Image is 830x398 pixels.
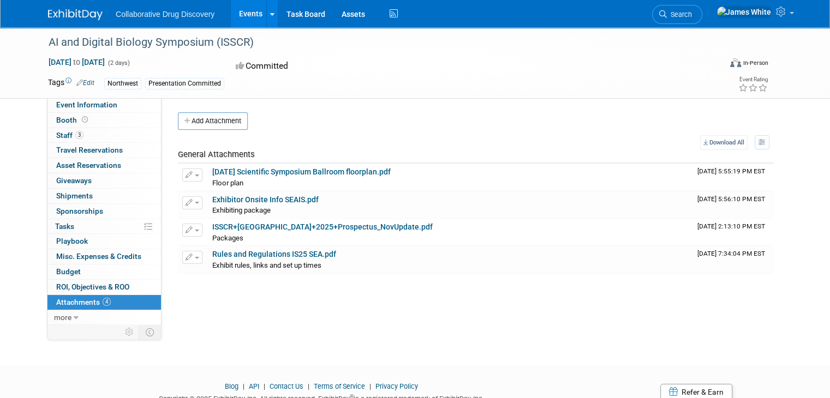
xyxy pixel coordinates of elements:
a: Edit [76,79,94,87]
span: Misc. Expenses & Credits [56,252,141,261]
a: Asset Reservations [47,158,161,173]
span: Upload Timestamp [697,250,765,257]
img: James White [716,6,772,18]
a: Attachments4 [47,295,161,310]
span: [DATE] [DATE] [48,57,105,67]
div: Presentation Committed [145,78,224,89]
span: Exhibiting package [212,206,271,214]
span: Exhibit rules, links and set up times [212,261,321,269]
a: Tasks [47,219,161,234]
button: Add Attachment [178,112,248,130]
span: Tasks [55,222,74,231]
span: Shipments [56,191,93,200]
td: Tags [48,77,94,89]
a: [DATE] Scientific Symposium Ballroom floorplan.pdf [212,167,391,176]
td: Upload Timestamp [693,246,774,273]
a: Budget [47,264,161,279]
span: Travel Reservations [56,146,123,154]
span: 3 [75,131,83,139]
div: Committed [232,57,462,76]
span: Playbook [56,237,88,245]
a: Sponsorships [47,204,161,219]
span: Upload Timestamp [697,222,765,230]
a: Rules and Regulations IS25 SEA.pdf [212,250,336,258]
a: ROI, Objectives & ROO [47,280,161,294]
td: Upload Timestamp [693,191,774,219]
span: Upload Timestamp [697,195,765,203]
a: more [47,310,161,325]
td: Upload Timestamp [693,219,774,246]
span: 4 [103,298,111,306]
span: Floor plan [212,179,243,187]
a: Staff3 [47,128,161,143]
img: ExhibitDay [48,9,103,20]
a: Shipments [47,189,161,203]
span: Asset Reservations [56,161,121,170]
span: | [261,382,268,390]
span: Sponsorships [56,207,103,215]
span: ROI, Objectives & ROO [56,282,129,291]
span: to [71,58,82,67]
span: Search [667,10,692,19]
span: Upload Timestamp [697,167,765,175]
td: Toggle Event Tabs [139,325,162,339]
a: Privacy Policy [375,382,418,390]
a: Search [652,5,702,24]
a: Playbook [47,234,161,249]
a: Giveaways [47,173,161,188]
a: Event Information [47,98,161,112]
a: Contact Us [270,382,303,390]
span: more [54,313,71,322]
span: Collaborative Drug Discovery [116,10,214,19]
span: General Attachments [178,149,255,159]
span: Packages [212,234,243,242]
span: Event Information [56,100,117,109]
span: | [305,382,312,390]
span: | [367,382,374,390]
img: Format-Inperson.png [730,58,741,67]
div: Event Rating [738,77,768,82]
a: Misc. Expenses & Credits [47,249,161,264]
a: Exhibitor Onsite Info SEAIS.pdf [212,195,319,204]
a: Terms of Service [314,382,365,390]
a: API [249,382,259,390]
a: Blog [225,382,238,390]
span: Giveaways [56,176,92,185]
span: Attachments [56,298,111,306]
div: Event Format [662,57,768,73]
a: Booth [47,113,161,128]
a: ISSCR+[GEOGRAPHIC_DATA]+2025+Prospectus_NovUpdate.pdf [212,222,433,231]
span: Booth [56,116,90,124]
td: Personalize Event Tab Strip [120,325,139,339]
a: Travel Reservations [47,143,161,158]
div: Northwest [104,78,141,89]
td: Upload Timestamp [693,164,774,191]
span: Staff [56,131,83,140]
span: Booth not reserved yet [80,116,90,124]
span: | [240,382,247,390]
span: Budget [56,267,81,276]
div: AI and Digital Biology Symposium (ISSCR) [45,33,707,52]
a: Download All [700,135,748,150]
span: (2 days) [107,59,130,67]
div: In-Person [743,59,768,67]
